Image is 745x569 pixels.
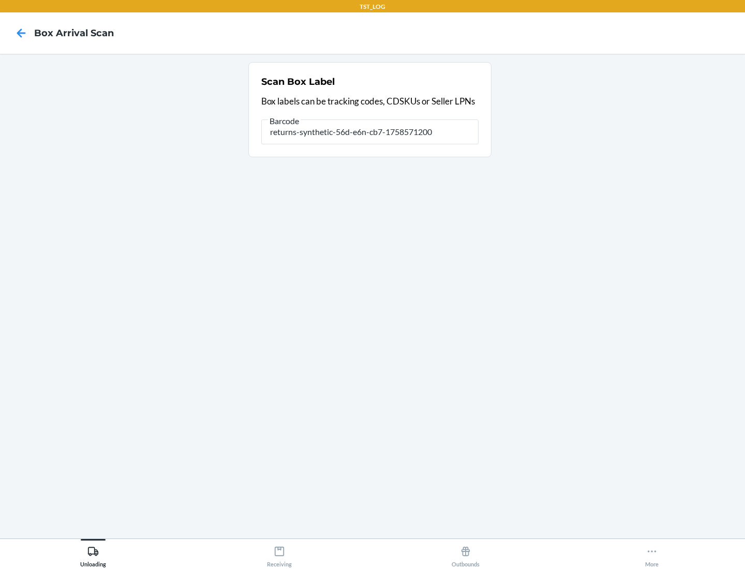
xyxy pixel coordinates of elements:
p: TST_LOG [360,2,385,11]
div: Outbounds [452,542,480,567]
button: Outbounds [373,539,559,567]
h4: Box Arrival Scan [34,26,114,40]
div: More [645,542,659,567]
div: Receiving [267,542,292,567]
span: Barcode [268,116,301,126]
input: Barcode [261,119,479,144]
button: Receiving [186,539,373,567]
h2: Scan Box Label [261,75,335,88]
button: More [559,539,745,567]
p: Box labels can be tracking codes, CDSKUs or Seller LPNs [261,95,479,108]
div: Unloading [80,542,106,567]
